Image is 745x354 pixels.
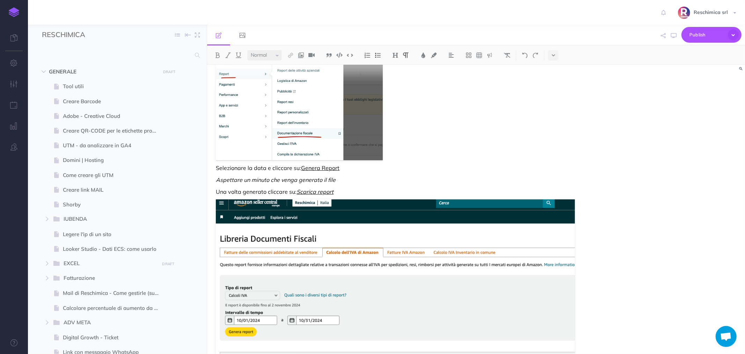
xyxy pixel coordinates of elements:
[297,188,334,195] u: Scarica report
[63,304,165,312] span: Calcolare percentuale di aumento da un anno all'altro
[235,52,242,58] img: Underline button
[522,52,528,58] img: Undo
[364,52,371,58] img: Ordered list button
[298,52,304,58] img: Add image button
[681,27,742,43] button: Publish
[476,52,482,58] img: Create table button
[532,52,539,58] img: Redo
[287,52,294,58] img: Link button
[392,52,399,58] img: Headings dropdown button
[49,68,156,76] span: GENERALE
[678,7,690,19] img: SYa4djqk1Oq5LKxmPekz2tk21Z5wK9RqXEiubV6a.png
[63,230,165,239] span: Legere l'ip di un sito
[63,112,165,120] span: Adobe - Creative Cloud
[326,52,332,58] img: Blockquote button
[63,141,165,150] span: UTM - da analizzare in GA4
[63,171,165,179] span: Come creare gli UTM
[504,52,510,58] img: Clear styles button
[163,70,175,74] small: DRAFT
[403,52,409,58] img: Paragraph button
[63,245,165,253] span: Looker Studio - Dati ECS: come usarlo
[42,30,124,40] input: Documentation Name
[716,326,737,347] div: Aprire la chat
[214,52,221,58] img: Bold button
[63,200,165,209] span: Shorby
[689,29,724,40] span: Publish
[216,164,575,172] p: Selezionare la data e cliccare su:
[216,176,336,183] em: Aspettare un minuto che venga generato il file
[487,52,493,58] img: Callout dropdown menu button
[160,260,177,268] button: DRAFT
[63,97,165,106] span: Creare Barcode
[42,49,191,62] input: Search
[63,289,165,297] span: Mail di Reschimica - Come gestirle (su Aruba)
[63,127,165,135] span: Creare QR-CODE per le etichette prodotto
[64,318,154,327] span: ADV META
[375,52,381,58] img: Unordered list button
[161,68,178,76] button: DRAFT
[64,215,154,224] span: IUBENDA
[420,52,426,58] img: Text color button
[336,52,343,58] img: Code block button
[63,186,165,194] span: Creare link MAIL
[347,52,353,58] img: Inline code button
[63,156,165,164] span: Domini | Hosting
[9,7,19,17] img: logo-mark.svg
[431,52,437,58] img: Text background color button
[301,164,339,171] u: Genera Report
[690,9,731,15] span: Reschimica srl
[63,82,165,91] span: Tool utili
[64,274,154,283] span: Fatturazione
[225,52,231,58] img: Italic button
[448,52,454,58] img: Alignment dropdown menu button
[63,333,165,342] span: Digital Growth - Ticket
[64,259,154,268] span: EXCEL
[162,262,174,266] small: DRAFT
[308,52,315,58] img: Add video button
[216,187,575,196] p: Una volta generato cliccare su:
